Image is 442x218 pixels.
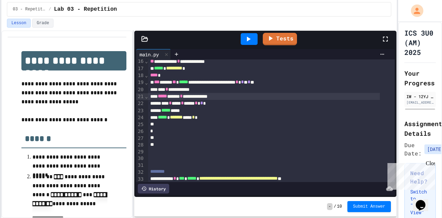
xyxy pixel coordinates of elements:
span: 10 [337,204,342,209]
div: 17 [136,65,145,72]
button: Grade [32,19,54,28]
div: 30 [136,155,145,162]
div: main.py [136,49,171,59]
div: 24 [136,114,145,121]
button: Lesson [7,19,31,28]
div: 29 [136,149,145,155]
div: main.py [136,51,162,58]
span: / [334,204,336,209]
div: 32 [136,169,145,176]
span: Fold line [145,58,148,64]
span: Fold line [145,73,148,78]
div: 18 [136,72,145,79]
h2: Assignment Details [404,119,436,138]
div: 26 [136,128,145,135]
span: Fold line [145,80,148,85]
div: 22 [136,100,145,107]
div: 28 [136,142,145,149]
a: Tests [263,33,297,45]
div: 20 [136,86,145,93]
h2: Your Progress [404,68,436,88]
iframe: chat widget [385,160,435,190]
span: 03 - Repetition (while and for) [13,7,46,12]
div: 25 [136,121,145,128]
div: History [138,184,169,193]
div: 21 [136,93,145,100]
span: - [327,203,332,210]
div: 31 [136,162,145,169]
div: [EMAIL_ADDRESS][DOMAIN_NAME] [406,100,434,105]
iframe: chat widget [413,190,435,211]
button: Submit Answer [347,201,391,212]
div: 27 [136,135,145,142]
div: 33 [136,176,145,183]
span: Lab 03 - Repetition [54,5,117,13]
span: Submit Answer [353,204,385,209]
div: Chat with us now!Close [3,3,48,44]
div: 19 [136,79,145,86]
span: / [49,7,51,12]
div: My Account [404,3,425,19]
div: IW - 12YJ 814484 [PERSON_NAME] SS [406,93,434,99]
div: 16 [136,58,145,65]
h1: ICS 3U0 (AM) 2025 [404,28,436,57]
span: Due Date: [404,141,422,158]
div: 23 [136,107,145,114]
span: Fold line [145,94,148,99]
